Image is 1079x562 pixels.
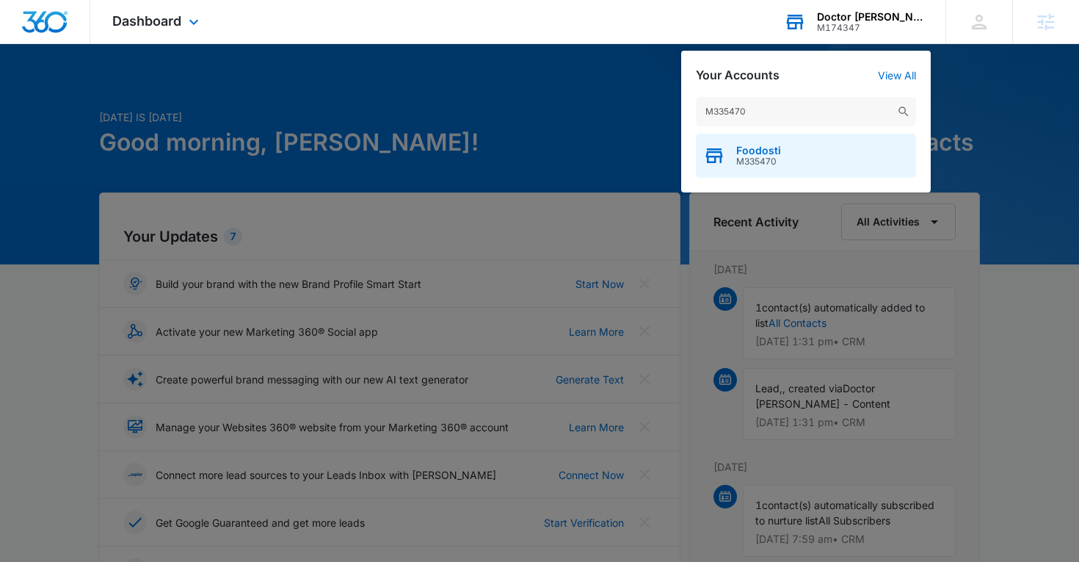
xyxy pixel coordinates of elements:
[817,11,924,23] div: account name
[817,23,924,33] div: account id
[696,97,916,126] input: Search Accounts
[736,145,781,156] span: Foodosti
[696,68,780,82] h2: Your Accounts
[736,156,781,167] span: M335470
[696,134,916,178] button: FoodostiM335470
[112,13,181,29] span: Dashboard
[878,69,916,82] a: View All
